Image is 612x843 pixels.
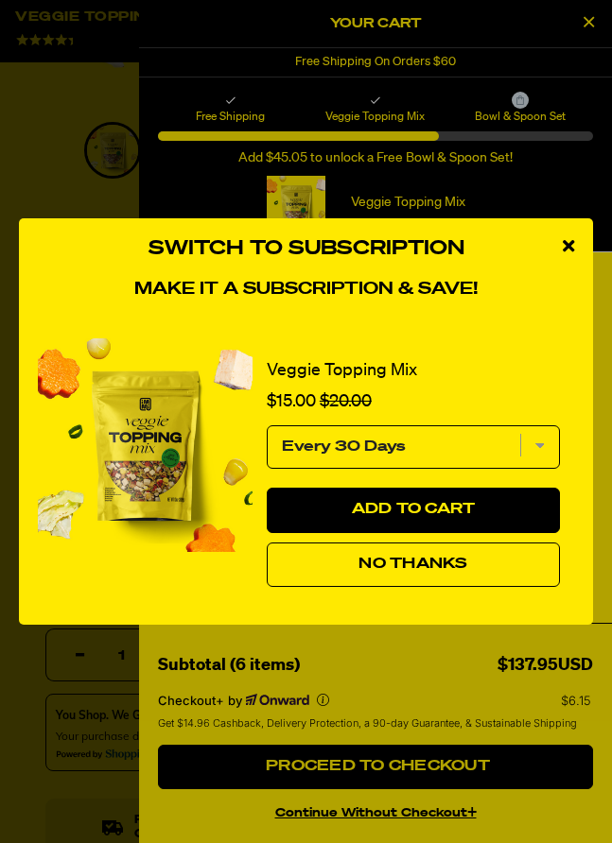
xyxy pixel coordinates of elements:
h4: Make it a subscription & save! [38,280,574,301]
span: Add to Cart [352,502,476,517]
span: $20.00 [320,393,372,410]
span: No Thanks [358,557,467,572]
span: $15.00 [267,393,316,410]
button: No Thanks [267,542,560,588]
button: Add to Cart [267,488,560,533]
div: 1 of 1 [38,319,574,607]
select: subscription frequency [267,425,560,469]
a: Veggie Topping Mix [267,357,417,385]
h3: Switch to Subscription [38,237,574,261]
div: close modal [544,218,593,275]
img: View Veggie Topping Mix [38,338,253,553]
